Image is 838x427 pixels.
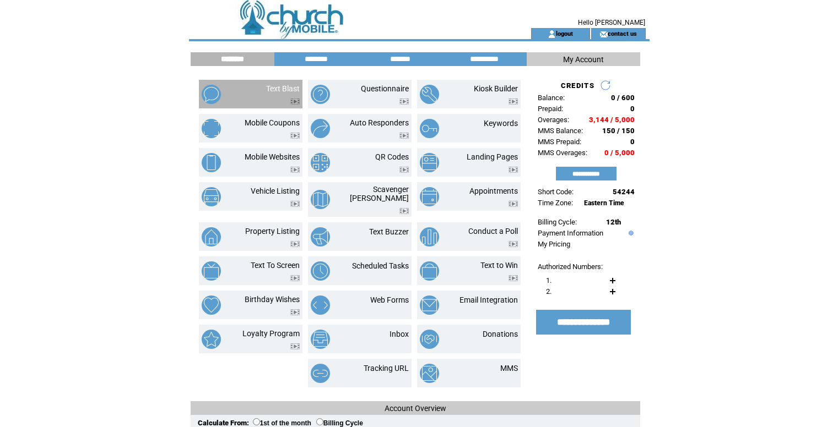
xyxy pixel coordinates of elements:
a: contact us [608,30,637,37]
a: Text To Screen [251,261,300,270]
img: qr-codes.png [311,153,330,172]
span: 12th [606,218,621,226]
input: Billing Cycle [316,418,323,425]
a: Birthday Wishes [245,295,300,304]
a: Tracking URL [364,364,409,373]
img: mms.png [420,364,439,383]
img: inbox.png [311,330,330,349]
a: MMS [500,364,518,373]
a: Mobile Websites [245,152,300,161]
img: scheduled-tasks.png [311,261,330,281]
span: MMS Prepaid: [538,138,581,146]
a: Keywords [484,119,518,128]
a: Appointments [469,187,518,195]
img: video.png [509,98,518,105]
img: video.png [290,133,300,139]
a: Text to Win [480,261,518,270]
span: Overages: [538,116,569,124]
span: 0 [630,138,635,146]
span: Account Overview [385,404,446,413]
img: video.png [290,201,300,207]
img: landing-pages.png [420,153,439,172]
a: QR Codes [375,152,409,161]
img: video.png [399,167,409,173]
a: Inbox [390,330,409,338]
label: Billing Cycle [316,419,363,427]
img: vehicle-listing.png [202,187,221,206]
img: donations.png [420,330,439,349]
img: email-integration.png [420,295,439,315]
span: Hello [PERSON_NAME] [578,19,645,26]
span: Prepaid: [538,105,563,113]
img: loyalty-program.png [202,330,221,349]
img: help.gif [626,231,634,236]
a: Text Buzzer [369,227,409,236]
span: 0 / 5,000 [604,149,635,157]
span: Short Code: [538,188,574,196]
img: conduct-a-poll.png [420,227,439,247]
a: Landing Pages [467,152,518,161]
img: auto-responders.png [311,119,330,138]
span: MMS Balance: [538,127,583,135]
img: tracking-url.png [311,364,330,383]
img: mobile-websites.png [202,153,221,172]
img: text-buzzer.png [311,227,330,247]
img: kiosk-builder.png [420,85,439,104]
span: MMS Overages: [538,149,587,157]
img: property-listing.png [202,227,221,247]
a: Auto Responders [350,118,409,127]
img: questionnaire.png [311,85,330,104]
span: Balance: [538,94,565,102]
img: account_icon.gif [548,30,556,39]
a: Text Blast [266,84,300,93]
span: My Account [563,55,604,64]
span: Time Zone: [538,199,573,207]
a: Conduct a Poll [468,227,518,236]
img: video.png [290,98,300,105]
img: video.png [399,98,409,105]
a: Kiosk Builder [474,84,518,93]
img: video.png [399,208,409,214]
a: Scavenger [PERSON_NAME] [350,185,409,202]
img: video.png [509,167,518,173]
a: logout [556,30,573,37]
img: text-blast.png [202,85,221,104]
input: 1st of the month [253,418,260,425]
a: Questionnaire [361,84,409,93]
a: Loyalty Program [242,329,300,338]
span: 2. [546,287,552,295]
span: 3,144 / 5,000 [589,116,635,124]
span: Calculate From: [198,419,249,427]
span: 54244 [613,188,635,196]
img: video.png [509,241,518,247]
img: video.png [290,241,300,247]
span: Authorized Numbers: [538,262,603,271]
img: video.png [290,167,300,173]
img: contact_us_icon.gif [599,30,608,39]
img: birthday-wishes.png [202,295,221,315]
a: Donations [483,330,518,338]
img: video.png [290,275,300,281]
span: 1. [546,276,552,284]
span: CREDITS [561,81,594,90]
img: video.png [290,343,300,349]
img: video.png [509,275,518,281]
img: appointments.png [420,187,439,206]
span: 0 / 600 [611,94,635,102]
a: Payment Information [538,229,603,237]
img: mobile-coupons.png [202,119,221,138]
img: scavenger-hunt.png [311,190,330,209]
a: Mobile Coupons [245,118,300,127]
span: Eastern Time [584,199,624,207]
a: Web Forms [370,295,409,304]
img: text-to-screen.png [202,261,221,281]
img: keywords.png [420,119,439,138]
span: 150 / 150 [602,127,635,135]
label: 1st of the month [253,419,311,427]
img: text-to-win.png [420,261,439,281]
img: video.png [399,133,409,139]
a: My Pricing [538,240,570,248]
a: Scheduled Tasks [352,261,409,270]
a: Email Integration [459,295,518,304]
img: web-forms.png [311,295,330,315]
